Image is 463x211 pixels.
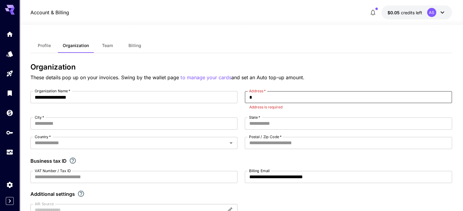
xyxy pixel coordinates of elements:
span: credits left [401,10,422,15]
button: $0.05AS [381,5,452,19]
div: Playground [6,70,13,77]
span: Organization [63,43,89,48]
div: API Keys [6,129,13,136]
span: These details pop up on your invoices. Swing by the wallet page [30,74,181,80]
p: Business tax ID [30,157,67,165]
span: Profile [38,43,51,48]
label: Postal / Zip Code [249,134,282,139]
p: Additional settings [30,190,75,198]
nav: breadcrumb [30,9,69,16]
svg: If you are a business tax registrant, please enter your business tax ID here. [69,157,76,164]
h3: Organization [30,63,452,71]
span: and set an Auto top-up amount. [231,74,304,80]
label: Address [249,88,266,94]
div: Wallet [6,109,13,117]
button: Expand sidebar [6,197,14,205]
label: Organization Name [35,88,70,94]
button: to manage your cards [181,74,231,81]
label: AIR Source [35,201,54,206]
label: VAT Number / Tax ID [35,168,71,173]
span: Billing [128,43,141,48]
p: Address is required [249,104,447,110]
span: $0.05 [388,10,401,15]
svg: Explore additional customization settings [77,190,85,197]
span: Team [102,43,113,48]
div: Models [6,50,13,58]
div: Settings [6,181,13,189]
div: Library [6,89,13,97]
label: City [35,115,44,120]
label: State [249,115,260,120]
div: Home [6,30,13,38]
a: Account & Billing [30,9,69,16]
label: Billing Email [249,168,270,173]
div: Usage [6,148,13,156]
label: Country [35,134,51,139]
button: Open [227,139,235,147]
div: $0.05 [388,9,422,16]
div: AS [427,8,436,17]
